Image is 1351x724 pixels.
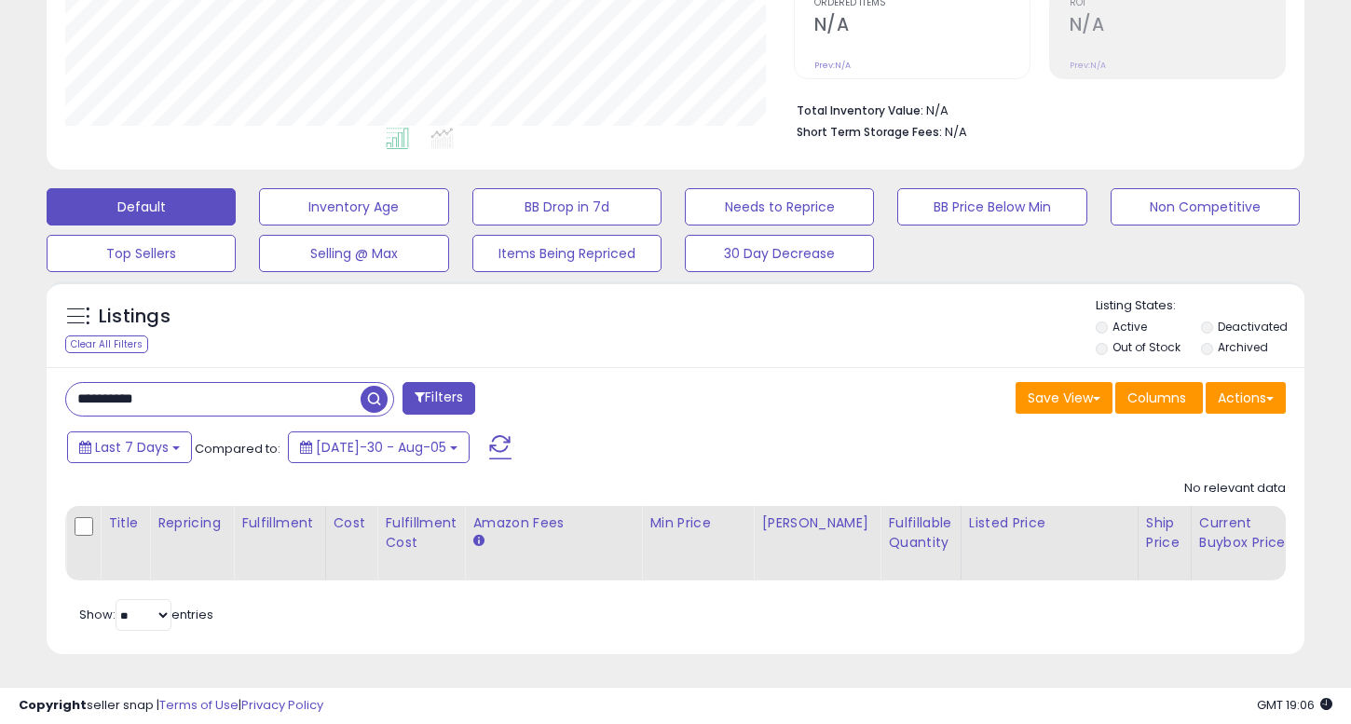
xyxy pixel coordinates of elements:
[159,696,239,714] a: Terms of Use
[1146,513,1183,553] div: Ship Price
[797,102,923,118] b: Total Inventory Value:
[1096,297,1304,315] p: Listing States:
[1070,14,1285,39] h2: N/A
[685,235,874,272] button: 30 Day Decrease
[945,123,967,141] span: N/A
[241,513,317,533] div: Fulfillment
[1199,513,1295,553] div: Current Buybox Price
[472,533,484,550] small: Amazon Fees.
[19,697,323,715] div: seller snap | |
[157,513,225,533] div: Repricing
[969,513,1130,533] div: Listed Price
[47,235,236,272] button: Top Sellers
[685,188,874,225] button: Needs to Reprice
[1218,319,1288,335] label: Deactivated
[1184,480,1286,498] div: No relevant data
[1070,60,1106,71] small: Prev: N/A
[472,235,662,272] button: Items Being Repriced
[1112,339,1180,355] label: Out of Stock
[95,438,169,457] span: Last 7 Days
[814,14,1030,39] h2: N/A
[1127,389,1186,407] span: Columns
[649,513,745,533] div: Min Price
[897,188,1086,225] button: BB Price Below Min
[79,606,213,623] span: Show: entries
[472,513,634,533] div: Amazon Fees
[403,382,475,415] button: Filters
[334,513,370,533] div: Cost
[316,438,446,457] span: [DATE]-30 - Aug-05
[385,513,457,553] div: Fulfillment Cost
[1111,188,1300,225] button: Non Competitive
[472,188,662,225] button: BB Drop in 7d
[1218,339,1268,355] label: Archived
[797,124,942,140] b: Short Term Storage Fees:
[288,431,470,463] button: [DATE]-30 - Aug-05
[1257,696,1332,714] span: 2025-08-15 19:06 GMT
[1112,319,1147,335] label: Active
[1016,382,1112,414] button: Save View
[761,513,872,533] div: [PERSON_NAME]
[195,440,280,458] span: Compared to:
[1206,382,1286,414] button: Actions
[259,235,448,272] button: Selling @ Max
[814,60,851,71] small: Prev: N/A
[259,188,448,225] button: Inventory Age
[797,98,1272,120] li: N/A
[1115,382,1203,414] button: Columns
[241,696,323,714] a: Privacy Policy
[19,696,87,714] strong: Copyright
[108,513,142,533] div: Title
[65,335,148,353] div: Clear All Filters
[67,431,192,463] button: Last 7 Days
[99,304,171,330] h5: Listings
[888,513,952,553] div: Fulfillable Quantity
[47,188,236,225] button: Default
